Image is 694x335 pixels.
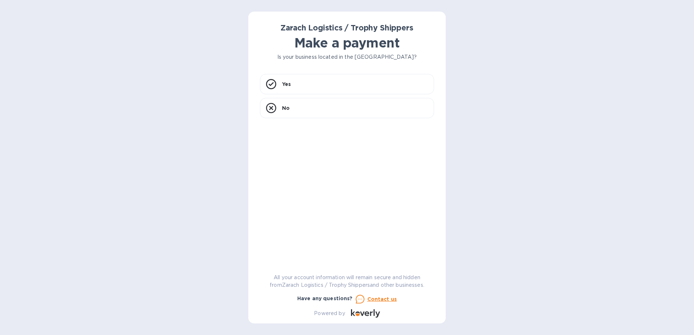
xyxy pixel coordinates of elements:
u: Contact us [367,296,397,302]
b: Have any questions? [297,295,353,301]
p: No [282,104,290,112]
p: All your account information will remain secure and hidden from Zarach Logistics / Trophy Shipper... [260,274,434,289]
p: Is your business located in the [GEOGRAPHIC_DATA]? [260,53,434,61]
p: Powered by [314,310,345,317]
b: Zarach Logistics / Trophy Shippers [281,23,413,32]
h1: Make a payment [260,35,434,50]
p: Yes [282,80,291,88]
